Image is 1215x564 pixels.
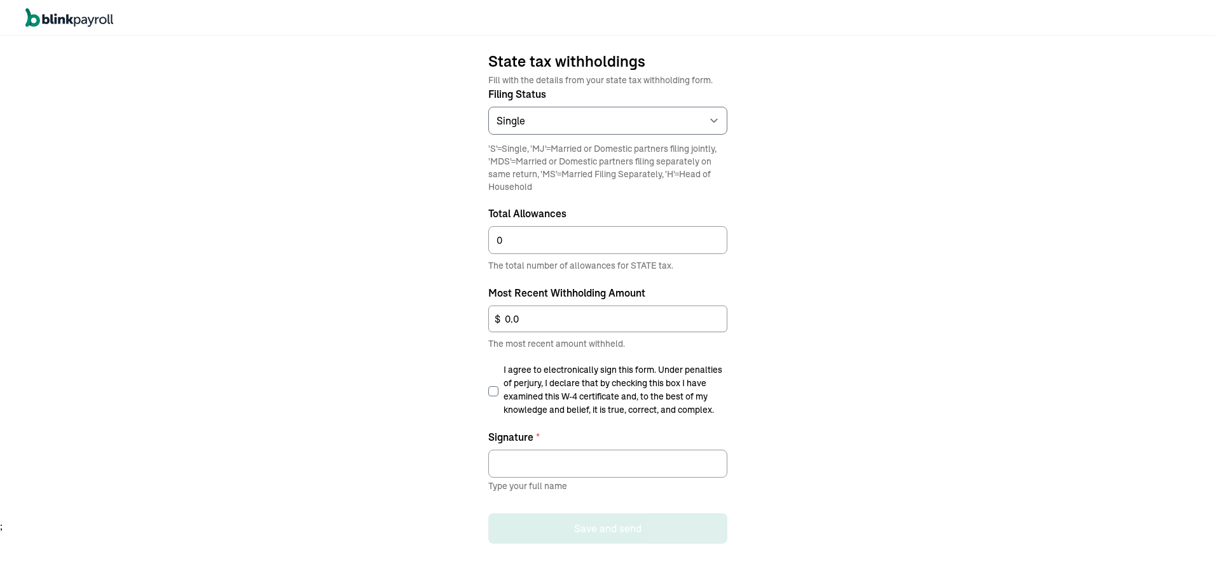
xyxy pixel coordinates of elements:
label: Most Recent Withholding Amount [488,285,727,300]
input: Signature [488,450,727,478]
span: State tax withholdings [488,51,727,71]
label: Signature [488,429,727,445]
span: 'S'=Single, 'MJ'=Married or Domestic partners filing jointly, 'MDS'=Married or Domestic partners ... [488,142,727,193]
label: Total Allowances [488,206,727,221]
span: I agree to electronically sign this form. Under penalties of perjury, I declare that by checking ... [504,363,727,417]
iframe: Chat Widget [997,427,1215,564]
input: 0.00 [488,305,727,332]
input: Total Allowances [488,226,727,254]
input: I agree to electronically sign this form. Under penalties of perjury, I declare that by checking ... [488,386,498,396]
span: Fill with the details from your state tax withholding form. [488,74,727,86]
span: Type your full name [488,480,567,492]
label: Filing Status [488,86,727,102]
span: The most recent amount withheld. [488,337,727,351]
span: $ [495,311,500,326]
button: Save and send [488,513,727,544]
span: The total number of allowances for STATE tax. [488,259,727,272]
